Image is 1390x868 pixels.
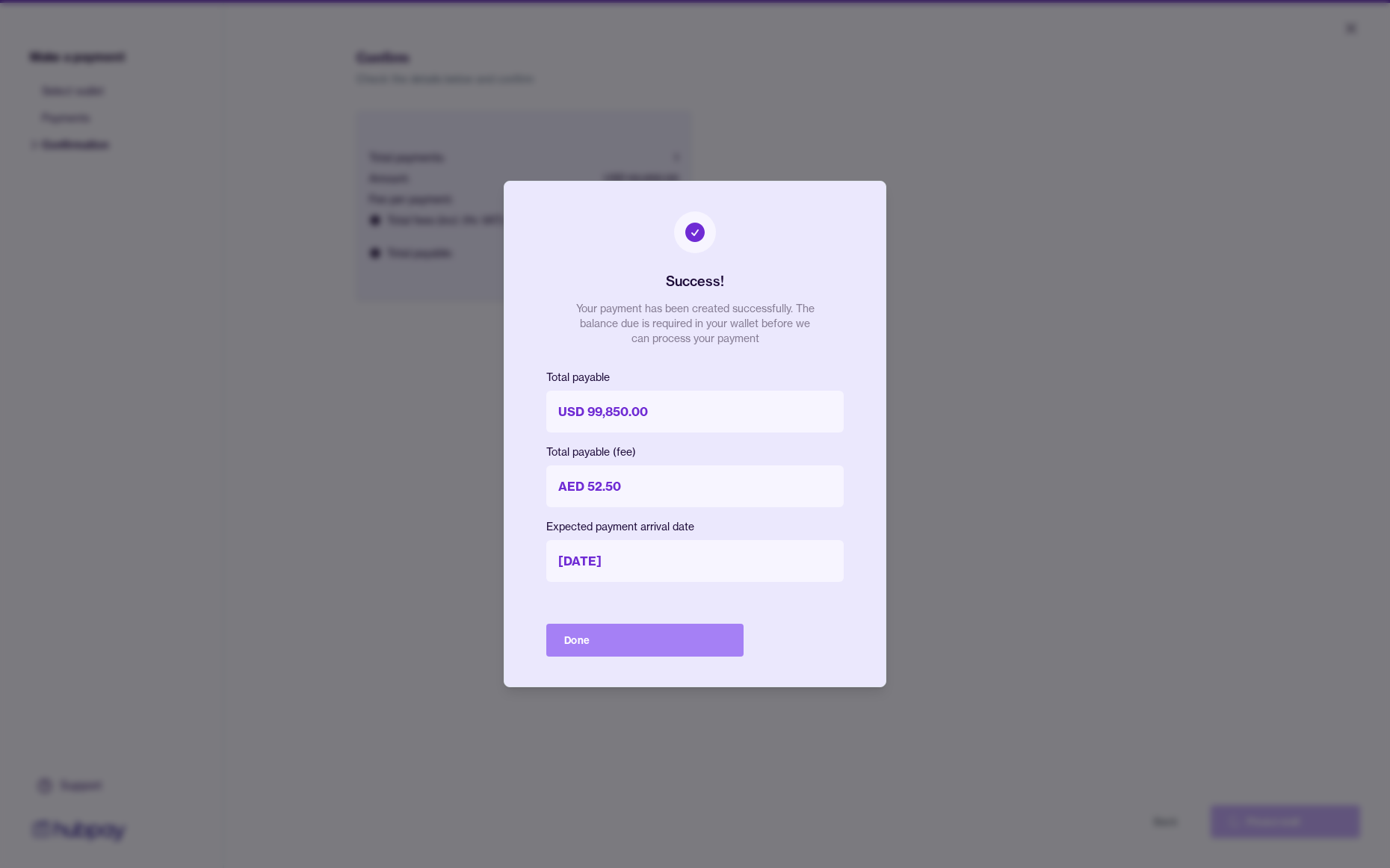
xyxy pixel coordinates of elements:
[546,540,844,582] p: [DATE]
[546,519,844,534] p: Expected payment arrival date
[666,271,724,292] h2: Success!
[546,370,844,385] p: Total payable
[546,465,844,507] p: AED 52.50
[546,391,844,433] p: USD 99,850.00
[575,301,815,346] p: Your payment has been created successfully. The balance due is required in your wallet before we ...
[546,444,844,459] p: Total payable (fee)
[546,624,744,657] button: Done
